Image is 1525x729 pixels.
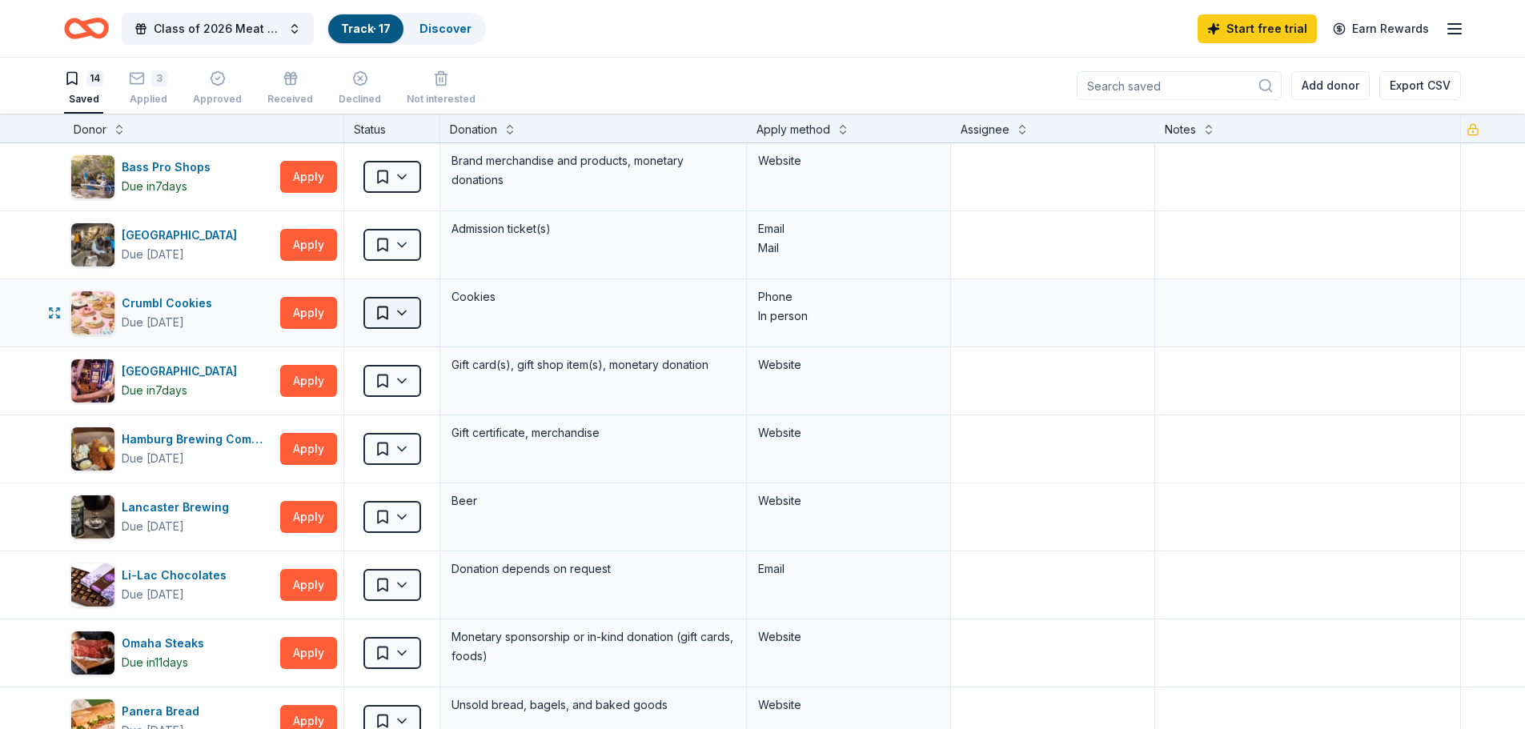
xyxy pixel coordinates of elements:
div: Website [758,695,939,715]
button: 3Applied [129,64,167,114]
div: In person [758,306,939,326]
a: Start free trial [1198,14,1317,43]
button: Image for Lancaster BrewingLancaster BrewingDue [DATE] [70,495,274,539]
div: Due [DATE] [122,245,184,264]
button: Declined [339,64,381,114]
div: Received [267,93,313,106]
div: Approved [193,93,242,106]
img: Image for Crumbl Cookies [71,291,114,334]
img: Image for Bass Pro Shops [71,155,114,198]
div: Donor [74,120,106,139]
button: Not interested [407,64,476,114]
div: Website [758,627,939,647]
div: Status [344,114,440,142]
div: Website [758,491,939,511]
img: Image for Omaha Steaks [71,631,114,675]
div: Due in 7 days [122,381,187,400]
div: Due [DATE] [122,517,184,536]
div: Website [758,151,939,170]
div: Donation [450,120,497,139]
div: Phone [758,287,939,306]
div: Apply method [756,120,830,139]
div: Not interested [407,87,476,100]
div: Assignee [961,120,1009,139]
div: Panera Bread [122,702,206,721]
button: Apply [280,433,337,465]
span: Class of 2026 Meat & Basket Raffle [154,19,282,38]
div: Declined [339,93,381,106]
div: Admission ticket(s) [450,218,736,240]
img: Image for Li-Lac Chocolates [71,563,114,607]
button: Apply [280,297,337,329]
div: 3 [151,65,167,81]
div: Due [DATE] [122,449,184,468]
div: Notes [1165,120,1196,139]
button: Image for Hamburg Brewing CompanyHamburg Brewing CompanyDue [DATE] [70,427,274,471]
button: Apply [280,229,337,261]
button: Export CSV [1379,71,1461,100]
button: Image for Foxwoods Resort Casino[GEOGRAPHIC_DATA]Due in7days [70,358,274,403]
div: Cookies [450,286,736,308]
button: Image for Li-Lac ChocolatesLi-Lac ChocolatesDue [DATE] [70,563,274,607]
button: Track· 17Discover [327,13,486,45]
a: Home [64,10,109,47]
button: Received [267,64,313,114]
button: Class of 2026 Meat & Basket Raffle [122,13,314,45]
div: Due [DATE] [122,313,184,332]
button: Image for Buffalo Museum of Science[GEOGRAPHIC_DATA]Due [DATE] [70,222,274,267]
div: Crumbl Cookies [122,294,219,313]
button: Apply [280,569,337,601]
input: Search saved [1077,71,1282,100]
div: Unsold bread, bagels, and baked goods [450,694,736,716]
button: Add donor [1291,71,1370,100]
button: Image for Bass Pro ShopsBass Pro ShopsDue in7days [70,154,274,199]
div: Omaha Steaks [122,634,211,653]
div: Applied [129,87,167,100]
div: Lancaster Brewing [122,498,235,517]
div: Beer [450,490,736,512]
div: Mail [758,238,939,258]
button: Apply [280,637,337,669]
a: Track· 17 [341,22,391,35]
div: Brand merchandise and products, monetary donations [450,150,736,191]
div: Bass Pro Shops [122,158,217,177]
button: Apply [280,161,337,193]
div: Website [758,423,939,443]
img: Image for Buffalo Museum of Science [71,223,114,266]
div: Li-Lac Chocolates [122,566,233,585]
button: 14Saved [64,64,103,114]
div: Email [758,219,939,238]
div: Website [758,355,939,375]
div: Gift certificate, merchandise [450,422,736,444]
button: Apply [280,365,337,397]
div: Monetary sponsorship or in-kind donation (gift cards, foods) [450,626,736,667]
img: Image for Lancaster Brewing [71,495,114,539]
button: Approved [193,64,242,114]
img: Image for Hamburg Brewing Company [71,427,114,471]
div: [GEOGRAPHIC_DATA] [122,226,243,245]
div: Email [758,559,939,579]
div: Due in 11 days [122,653,188,672]
div: Saved [64,93,103,106]
button: Apply [280,501,337,533]
button: Image for Omaha Steaks Omaha SteaksDue in11days [70,631,274,675]
a: Earn Rewards [1323,14,1439,43]
div: [GEOGRAPHIC_DATA] [122,362,243,381]
div: Gift card(s), gift shop item(s), monetary donation [450,354,736,376]
div: Due in 7 days [122,177,187,196]
button: Image for Crumbl CookiesCrumbl CookiesDue [DATE] [70,290,274,335]
div: Donation depends on request [450,558,736,580]
a: Discover [419,22,472,35]
div: 14 [86,70,103,86]
img: Image for Foxwoods Resort Casino [71,359,114,403]
div: Hamburg Brewing Company [122,430,274,449]
div: Due [DATE] [122,585,184,604]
